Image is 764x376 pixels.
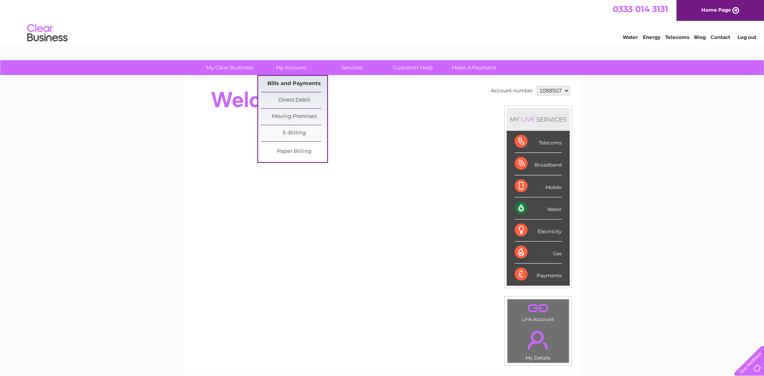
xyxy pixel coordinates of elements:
[509,326,567,354] a: .
[509,301,567,315] a: .
[520,116,536,123] div: LIVE
[261,109,327,125] a: Moving Premises
[489,84,535,98] td: Account number
[711,34,730,40] a: Contact
[261,92,327,108] a: Direct Debit
[515,175,562,197] div: Mobile
[193,4,572,39] div: Clear Business is a trading name of Verastar Limited (registered in [GEOGRAPHIC_DATA] No. 3667643...
[261,125,327,141] a: E-Billing
[261,76,327,92] a: Bills and Payments
[507,108,570,131] div: MY SERVICES
[319,60,385,75] a: Services
[613,4,668,14] a: 0333 014 3131
[507,324,569,363] td: My Details
[515,153,562,175] div: Broadband
[380,60,446,75] a: Customer Help
[643,34,660,40] a: Energy
[623,34,638,40] a: Water
[441,60,507,75] a: Make A Payment
[515,242,562,264] div: Gas
[738,34,756,40] a: Log out
[197,60,263,75] a: My Clear Business
[507,299,569,324] td: Link Account
[261,144,327,160] a: Paper Billing
[515,197,562,220] div: Water
[515,220,562,242] div: Electricity
[258,60,324,75] a: My Account
[694,34,706,40] a: Blog
[27,21,68,45] img: logo.png
[515,131,562,153] div: Telecoms
[515,264,562,285] div: Payments
[665,34,689,40] a: Telecoms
